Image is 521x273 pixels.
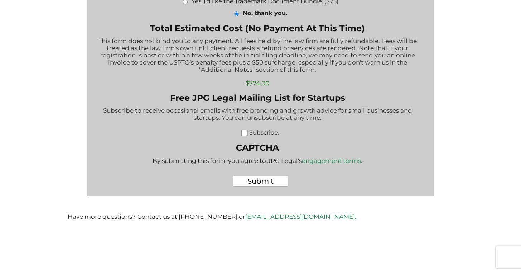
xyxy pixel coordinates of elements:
span: $774.00 [246,80,269,87]
label: CAPTCHA [236,142,279,154]
label: No, thank you. [243,9,287,17]
div: This form does not bind you to any payment. All fees held by the law firm are fully refundable. F... [93,37,423,77]
li: By submitting this form, you agree to JPG Legal's . [93,157,428,164]
a: engagement terms [302,157,361,164]
label: Free JPG Legal Mailing List for Startups [170,93,345,104]
input: Submit [233,176,288,187]
label: Subscribe. [249,128,279,137]
a: [EMAIL_ADDRESS][DOMAIN_NAME]. [245,213,356,220]
div: Subscribe to receive occasional emails with free branding and growth advice for small businesses ... [93,107,423,125]
label: Total Estimated Cost (No Payment At This Time) [150,23,365,34]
